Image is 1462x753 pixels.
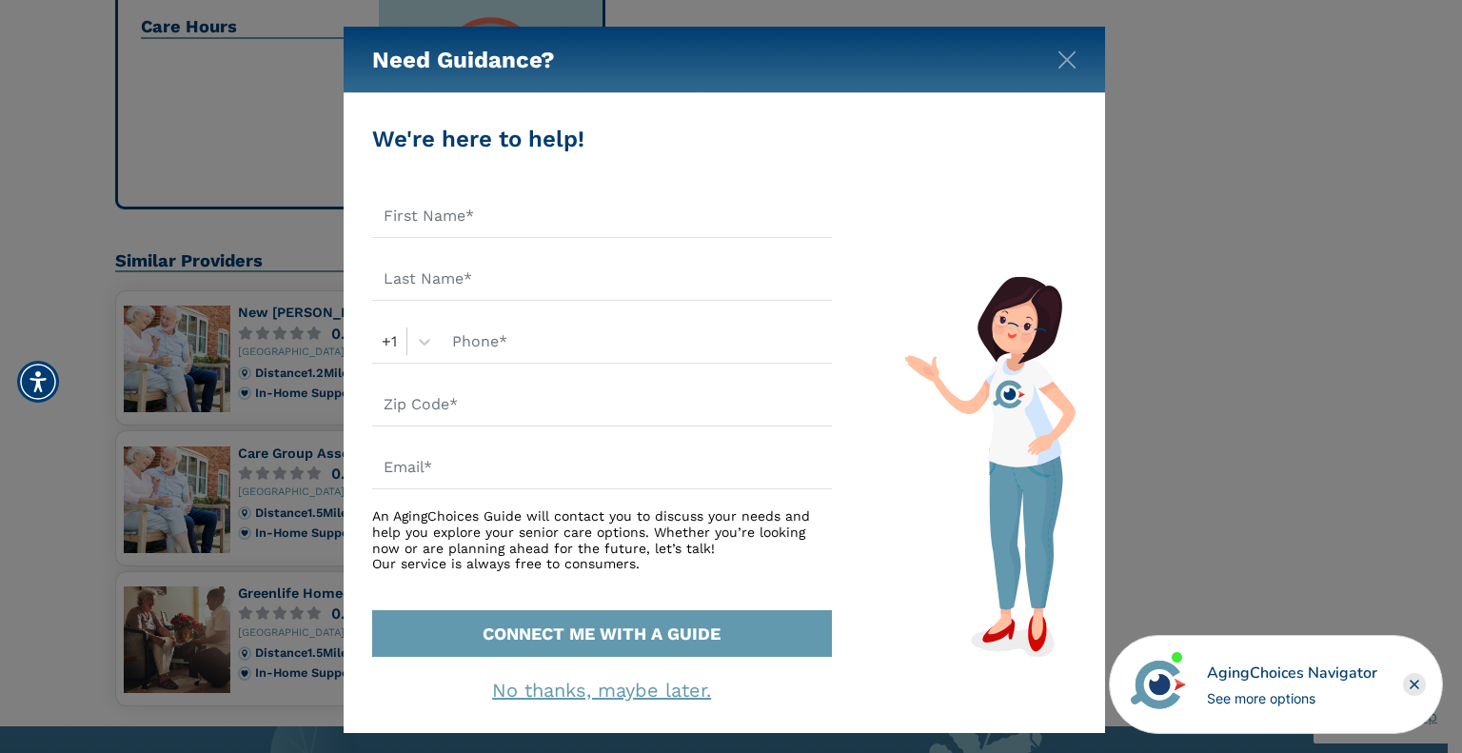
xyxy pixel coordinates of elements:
a: No thanks, maybe later. [492,679,711,702]
button: Close [1057,47,1077,66]
img: avatar [1126,652,1191,717]
div: An AgingChoices Guide will contact you to discuss your needs and help you explore your senior car... [372,508,832,572]
img: match-guide-form.svg [904,276,1076,657]
input: Email* [372,446,832,489]
div: See more options [1207,688,1377,708]
div: We're here to help! [372,122,832,156]
input: Phone* [441,320,832,364]
input: Zip Code* [372,383,832,426]
input: Last Name* [372,257,832,301]
img: modal-close.svg [1057,50,1077,69]
h5: Need Guidance? [372,27,555,93]
button: CONNECT ME WITH A GUIDE [372,610,832,657]
input: First Name* [372,194,832,238]
div: AgingChoices Navigator [1207,662,1377,684]
div: Accessibility Menu [17,361,59,403]
div: Close [1403,673,1426,696]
